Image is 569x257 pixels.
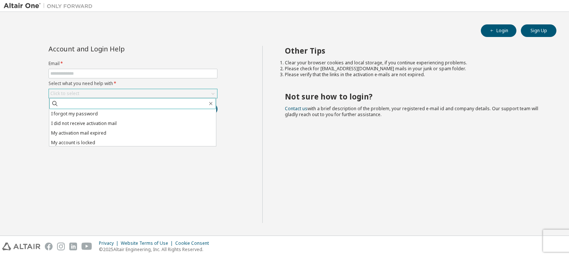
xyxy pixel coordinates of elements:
div: Cookie Consent [175,240,213,246]
img: facebook.svg [45,243,53,250]
img: Altair One [4,2,96,10]
div: Account and Login Help [49,46,184,52]
li: Clear your browser cookies and local storage, if you continue experiencing problems. [285,60,543,66]
div: Website Terms of Use [121,240,175,246]
div: Click to select [49,89,217,98]
div: Privacy [99,240,121,246]
li: Please check for [EMAIL_ADDRESS][DOMAIN_NAME] mails in your junk or spam folder. [285,66,543,72]
button: Sign Up [521,24,556,37]
div: Click to select [50,91,79,97]
h2: Not sure how to login? [285,92,543,101]
span: with a brief description of the problem, your registered e-mail id and company details. Our suppo... [285,105,538,118]
li: I forgot my password [49,109,216,119]
img: youtube.svg [81,243,92,250]
button: Login [481,24,516,37]
img: altair_logo.svg [2,243,40,250]
h2: Other Tips [285,46,543,55]
label: Email [49,61,217,67]
p: © 2025 Altair Engineering, Inc. All Rights Reserved. [99,246,213,253]
li: Please verify that the links in the activation e-mails are not expired. [285,72,543,78]
img: instagram.svg [57,243,65,250]
img: linkedin.svg [69,243,77,250]
label: Select what you need help with [49,81,217,87]
a: Contact us [285,105,307,112]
